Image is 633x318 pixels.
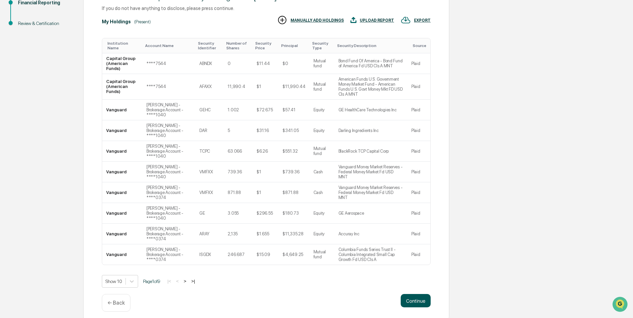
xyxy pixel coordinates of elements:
td: 246.687 [224,244,253,265]
td: Vanguard [102,244,142,265]
td: [PERSON_NAME] - Brokerage Account - ****1040 [142,120,195,141]
td: [PERSON_NAME] - Brokerage Account - ****1040 [142,100,195,120]
div: Toggle SortBy [337,43,405,48]
td: 739.36 [224,162,253,182]
td: $1 [253,74,279,100]
td: TCPC [195,141,224,162]
td: Equity [310,100,334,120]
td: 63.066 [224,141,253,162]
td: [PERSON_NAME] - Brokerage Account - ****0374 [142,224,195,244]
span: Preclearance [13,84,43,91]
button: < [174,278,181,284]
td: GE HealthCare Technologies Inc [334,100,407,120]
td: GEHC [195,100,224,120]
td: Capital Group (American Funds) [102,74,142,100]
td: $57.41 [279,100,309,120]
td: [PERSON_NAME] - Brokerage Account - ****1040 [142,203,195,224]
td: Equity [310,120,334,141]
td: [PERSON_NAME] - Brokerage Account - ****1040 [142,162,195,182]
div: Toggle SortBy [255,41,276,50]
td: Plaid [407,74,430,100]
img: EXPORT [401,15,411,25]
td: $1 [253,182,279,203]
td: DAR [195,120,224,141]
td: 5 [224,120,253,141]
td: 2,135 [224,224,253,244]
img: UPLOAD REPORT [350,15,356,25]
td: $6.26 [253,141,279,162]
td: Plaid [407,162,430,182]
div: UPLOAD REPORT [360,18,394,23]
a: 🔎Data Lookup [4,94,45,106]
td: 11,990.4 [224,74,253,100]
a: 🗄️Attestations [46,81,85,93]
td: $11,990.44 [279,74,309,100]
div: 🗄️ [48,85,54,90]
td: $871.88 [279,182,309,203]
td: ABNDX [195,53,224,74]
div: Toggle SortBy [145,43,193,48]
button: Start new chat [113,53,121,61]
td: VMFXX [195,162,224,182]
button: > [182,278,188,284]
button: |< [165,278,173,284]
div: If you do not have anything to disclose, please press continue. [102,5,431,11]
div: My Holdings [102,19,131,24]
td: $739.36 [279,162,309,182]
td: Columbia Funds Series Trust II - Columbia Integrated Small Cap Growth Fd USD Cls A [334,244,407,265]
td: Vanguard [102,141,142,162]
td: Cash [310,182,334,203]
p: ← Back [107,300,125,306]
td: Mutual fund [310,141,334,162]
div: Start new chat [23,51,109,58]
td: Mutual fund [310,74,334,100]
div: Toggle SortBy [281,43,307,48]
td: 871.88 [224,182,253,203]
td: Vanguard [102,224,142,244]
div: 🖐️ [7,85,12,90]
div: Toggle SortBy [107,41,140,50]
td: ARAY [195,224,224,244]
div: Review & Certification [18,20,73,27]
td: $0 [279,53,309,74]
td: GE [195,203,224,224]
td: Cash [310,162,334,182]
td: $11.44 [253,53,279,74]
td: Vanguard [102,100,142,120]
button: >| [189,278,197,284]
td: $296.55 [253,203,279,224]
td: Plaid [407,203,430,224]
td: AFAXX [195,74,224,100]
td: 0 [224,53,253,74]
td: Darling Ingredients Inc [334,120,407,141]
td: Equity [310,203,334,224]
td: Vanguard [102,182,142,203]
td: Plaid [407,182,430,203]
td: Plaid [407,141,430,162]
img: MANUALLY ADD HOLDINGS [277,15,287,25]
td: Capital Group (American Funds) [102,53,142,74]
td: Plaid [407,100,430,120]
td: ISGDX [195,244,224,265]
div: We're available if you need us! [23,58,84,63]
td: $11,335.28 [279,224,309,244]
td: 1.002 [224,100,253,120]
td: $180.73 [279,203,309,224]
td: Accuray Inc [334,224,407,244]
td: Vanguard [102,120,142,141]
div: (Present) [134,19,151,24]
p: How can we help? [7,14,121,25]
td: Bond Fund Of America - Bond Fund of America Fd USD Cls A MNT [334,53,407,74]
td: $72.675 [253,100,279,120]
td: Equity [310,224,334,244]
img: 1746055101610-c473b297-6a78-478c-a979-82029cc54cd1 [7,51,19,63]
td: $1 [253,162,279,182]
td: Vanguard Money Market Reserves - Federal Money Market Fd USD MNT [334,162,407,182]
span: Pylon [66,113,81,118]
span: Attestations [55,84,83,91]
td: $341.05 [279,120,309,141]
div: Toggle SortBy [226,41,250,50]
td: Mutual fund [310,244,334,265]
